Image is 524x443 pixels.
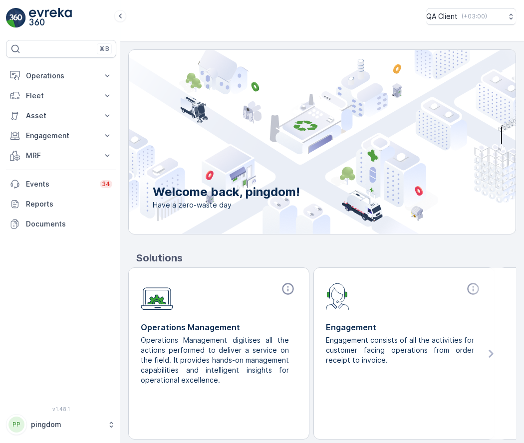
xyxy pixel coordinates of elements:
[84,50,516,234] img: city illustration
[6,66,116,86] button: Operations
[426,8,516,25] button: QA Client(+03:00)
[6,126,116,146] button: Engagement
[8,417,24,433] div: PP
[6,406,116,412] span: v 1.48.1
[26,151,96,161] p: MRF
[141,321,297,333] p: Operations Management
[26,131,96,141] p: Engagement
[462,12,487,20] p: ( +03:00 )
[153,200,300,210] span: Have a zero-waste day
[102,180,110,188] p: 34
[6,86,116,106] button: Fleet
[326,282,349,310] img: module-icon
[26,91,96,101] p: Fleet
[141,335,289,385] p: Operations Management digitises all the actions performed to deliver a service on the field. It p...
[136,250,516,265] p: Solutions
[6,214,116,234] a: Documents
[6,146,116,166] button: MRF
[26,219,112,229] p: Documents
[26,111,96,121] p: Asset
[31,420,102,430] p: pingdom
[26,179,94,189] p: Events
[326,335,474,365] p: Engagement consists of all the activities for customer facing operations from order receipt to in...
[141,282,173,310] img: module-icon
[26,71,96,81] p: Operations
[6,414,116,435] button: PPpingdom
[426,11,458,21] p: QA Client
[6,8,26,28] img: logo
[26,199,112,209] p: Reports
[6,174,116,194] a: Events34
[153,184,300,200] p: Welcome back, pingdom!
[6,194,116,214] a: Reports
[99,45,109,53] p: ⌘B
[326,321,482,333] p: Engagement
[6,106,116,126] button: Asset
[29,8,72,28] img: logo_light-DOdMpM7g.png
